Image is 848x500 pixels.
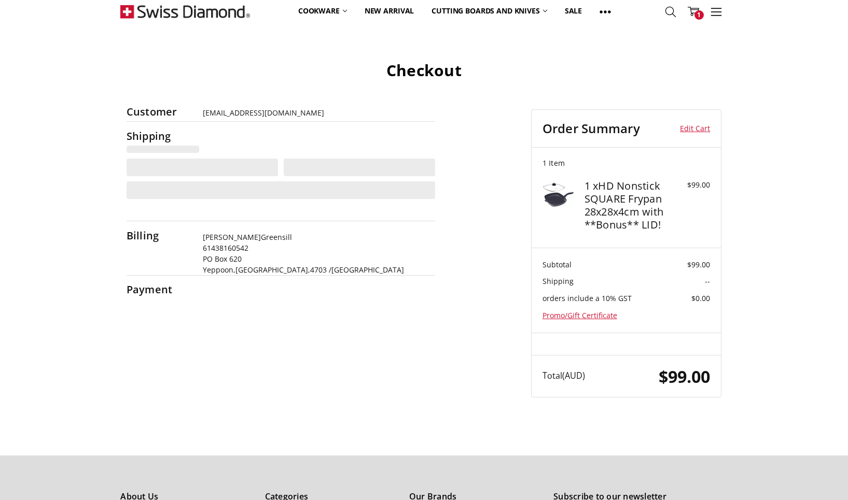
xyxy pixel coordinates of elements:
span: 4703 / [310,265,331,275]
h2: Shipping [127,130,192,142]
h4: 1 x HD Nonstick SQUARE Frypan 28x28x4cm with **Bonus** LID! [585,179,666,231]
span: $0.00 [691,293,710,303]
span: Subtotal [543,260,572,269]
span: Yeppoon, [203,265,235,275]
span: [GEOGRAPHIC_DATA] [331,265,404,275]
h3: Order Summary [543,121,671,136]
span: -- [705,276,710,286]
h1: Checkout [120,61,727,80]
h2: Payment [127,283,192,296]
h3: 1 Item [543,159,711,168]
div: $99.00 [668,179,710,190]
span: [GEOGRAPHIC_DATA], [235,265,310,275]
h2: Billing [127,229,192,242]
span: Total (AUD) [543,370,585,381]
span: 61438160542 [203,243,248,253]
span: Shipping [543,276,574,286]
a: Promo/Gift Certificate [543,310,617,320]
span: Greensill [261,232,292,242]
span: [PERSON_NAME] [203,232,261,242]
span: $99.00 [687,260,710,269]
span: PO Box 620 [203,254,242,264]
span: $99.00 [659,365,710,388]
span: 1 [694,10,704,20]
a: Edit Cart [671,121,710,136]
div: [EMAIL_ADDRESS][DOMAIN_NAME] [203,107,424,118]
h2: Customer [127,105,192,118]
span: orders include a 10% GST [543,293,632,303]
